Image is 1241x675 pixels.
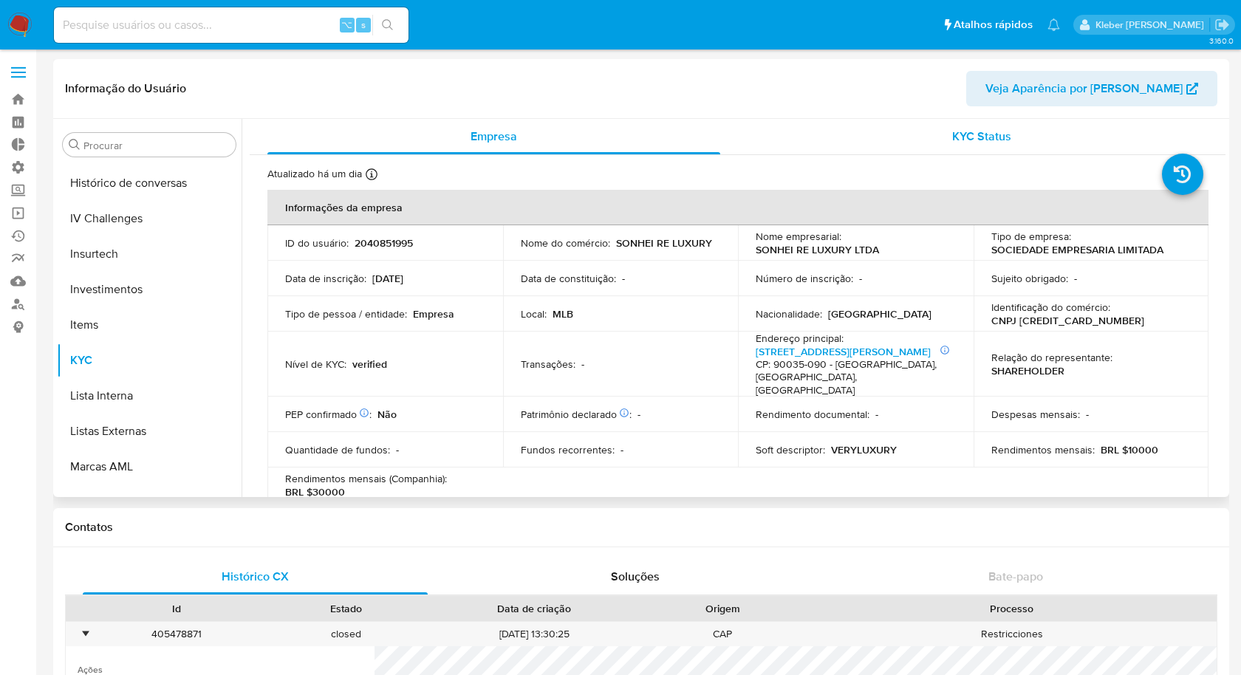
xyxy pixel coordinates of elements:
[1074,272,1077,285] p: -
[355,236,413,250] p: 2040851995
[285,357,346,371] p: Nível de KYC :
[285,307,407,321] p: Tipo de pessoa / entidade :
[991,351,1112,364] p: Relação do representante :
[991,230,1071,243] p: Tipo de empresa :
[521,272,616,285] p: Data de constituição :
[372,15,403,35] button: search-icon
[377,408,397,421] p: Não
[1101,443,1158,456] p: BRL $10000
[954,17,1033,32] span: Atalhos rápidos
[756,332,844,345] p: Endereço principal :
[341,18,352,32] span: ⌥
[441,601,627,616] div: Data de criação
[991,301,1110,314] p: Identificação do comércio :
[756,272,853,285] p: Número de inscrição :
[521,236,610,250] p: Nome do comércio :
[92,622,261,646] div: 405478871
[57,414,242,449] button: Listas Externas
[985,71,1183,106] span: Veja Aparência por [PERSON_NAME]
[57,449,242,484] button: Marcas AML
[57,272,242,307] button: Investimentos
[267,167,362,181] p: Atualizado há um dia
[828,307,931,321] p: [GEOGRAPHIC_DATA]
[818,601,1206,616] div: Processo
[991,443,1095,456] p: Rendimentos mensais :
[756,243,879,256] p: SONHEI RE LUXURY LTDA
[285,485,345,498] p: BRL $30000
[521,307,547,321] p: Local :
[616,236,712,250] p: SONHEI RE LUXURY
[756,344,931,359] a: [STREET_ADDRESS][PERSON_NAME]
[83,627,87,641] div: •
[57,484,242,520] button: Perfis
[69,139,81,151] button: Procurar
[361,18,366,32] span: s
[807,622,1217,646] div: Restricciones
[553,307,573,321] p: MLB
[991,364,1064,377] p: SHAREHOLDER
[756,358,950,397] h4: CP: 90035-090 - [GEOGRAPHIC_DATA], [GEOGRAPHIC_DATA], [GEOGRAPHIC_DATA]
[611,568,660,585] span: Soluções
[57,378,242,414] button: Lista Interna
[83,139,230,152] input: Procurar
[222,568,289,585] span: Histórico CX
[991,243,1163,256] p: SOCIEDADE EMPRESARIA LIMITADA
[756,307,822,321] p: Nacionalidade :
[1095,18,1209,32] p: kleber.bueno@mercadolivre.com
[991,408,1080,421] p: Despesas mensais :
[1214,17,1230,32] a: Sair
[637,622,807,646] div: CAP
[521,443,615,456] p: Fundos recorrentes :
[622,272,625,285] p: -
[581,357,584,371] p: -
[1086,408,1089,421] p: -
[57,165,242,201] button: Histórico de conversas
[756,230,841,243] p: Nome empresarial :
[285,236,349,250] p: ID do usuário :
[372,272,403,285] p: [DATE]
[756,443,825,456] p: Soft descriptor :
[413,307,454,321] p: Empresa
[285,272,366,285] p: Data de inscrição :
[875,408,878,421] p: -
[102,601,251,616] div: Id
[991,272,1068,285] p: Sujeito obrigado :
[521,408,632,421] p: Patrimônio declarado :
[65,81,186,96] h1: Informação do Usuário
[57,236,242,272] button: Insurtech
[54,16,408,35] input: Pesquise usuários ou casos...
[431,622,637,646] div: [DATE] 13:30:25
[988,568,1043,585] span: Bate-papo
[57,343,242,378] button: KYC
[65,520,1217,535] h1: Contatos
[831,443,897,456] p: VERYLUXURY
[756,408,869,421] p: Rendimento documental :
[859,272,862,285] p: -
[267,190,1208,225] th: Informações da empresa
[272,601,421,616] div: Estado
[620,443,623,456] p: -
[352,357,387,371] p: verified
[1047,18,1060,31] a: Notificações
[57,201,242,236] button: IV Challenges
[285,443,390,456] p: Quantidade de fundos :
[952,128,1011,145] span: KYC Status
[966,71,1217,106] button: Veja Aparência por [PERSON_NAME]
[57,307,242,343] button: Items
[261,622,431,646] div: closed
[285,472,447,485] p: Rendimentos mensais (Companhia) :
[521,357,575,371] p: Transações :
[637,408,640,421] p: -
[285,408,372,421] p: PEP confirmado :
[648,601,797,616] div: Origem
[471,128,517,145] span: Empresa
[991,314,1144,327] p: CNPJ [CREDIT_CARD_NUMBER]
[396,443,399,456] p: -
